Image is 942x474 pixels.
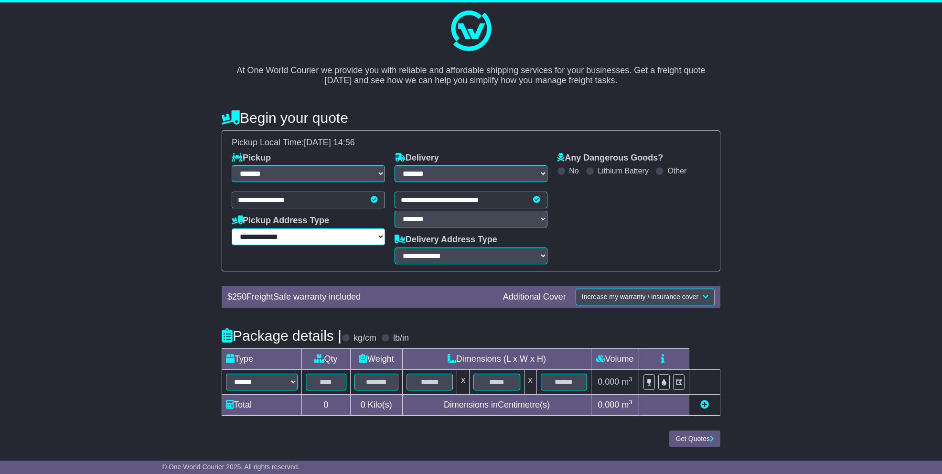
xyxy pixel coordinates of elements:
h4: Begin your quote [222,110,720,126]
button: Increase my warranty / insurance cover [576,289,715,305]
div: Additional Cover [498,292,571,302]
label: lb/in [393,333,409,344]
span: 0.000 [598,400,619,409]
label: Pickup Address Type [232,215,329,226]
div: Pickup Local Time: [227,138,715,148]
label: Delivery [395,153,439,163]
label: Pickup [232,153,271,163]
td: 0 [302,395,351,416]
label: kg/cm [353,333,376,344]
label: Lithium Battery [598,166,649,175]
td: Volume [591,349,639,370]
sup: 3 [629,399,632,406]
p: At One World Courier we provide you with reliable and affordable shipping services for your busin... [231,55,711,86]
span: 0 [361,400,365,409]
h4: Package details | [222,328,342,344]
td: Type [222,349,302,370]
td: x [457,370,470,395]
span: Increase my warranty / insurance cover [582,293,698,301]
span: m [621,377,632,387]
a: Add new item [700,400,709,409]
td: Dimensions in Centimetre(s) [402,395,591,416]
span: [DATE] 14:56 [304,138,355,147]
span: 250 [232,292,246,302]
img: One World Courier Logo - great freight rates [447,7,495,55]
td: Total [222,395,302,416]
label: Other [667,166,686,175]
td: Dimensions (L x W x H) [402,349,591,370]
span: © One World Courier 2025. All rights reserved. [162,463,300,471]
label: No [569,166,578,175]
button: Get Quotes [669,431,720,447]
div: $ FreightSafe warranty included [223,292,498,302]
span: 0.000 [598,377,619,387]
td: Kilo(s) [350,395,402,416]
td: Weight [350,349,402,370]
td: Qty [302,349,351,370]
sup: 3 [629,376,632,383]
label: Any Dangerous Goods? [557,153,663,163]
span: m [621,400,632,409]
label: Delivery Address Type [395,235,497,245]
td: x [524,370,536,395]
